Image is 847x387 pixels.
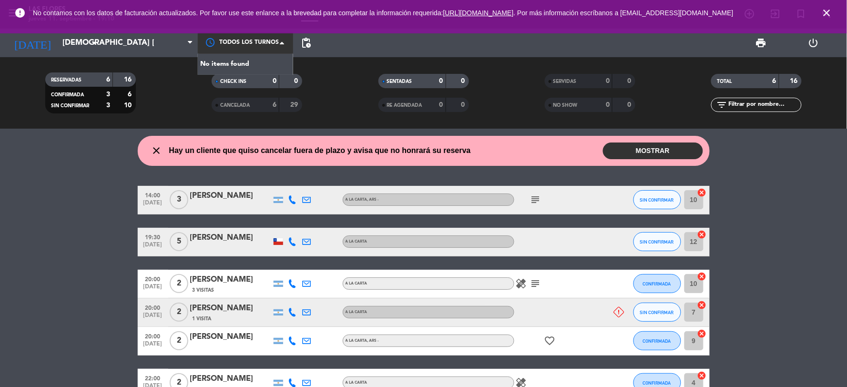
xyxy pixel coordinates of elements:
input: Filtrar por nombre... [727,100,801,110]
span: CANCELADA [220,103,250,108]
span: 2 [170,303,188,322]
span: A LA CARTA [346,381,367,385]
strong: 16 [790,78,800,84]
span: No contamos con los datos de facturación actualizados. Por favor use este enlance a la brevedad p... [33,9,734,17]
span: 14:00 [141,189,165,200]
strong: 0 [439,78,443,84]
button: CONFIRMADA [633,274,681,293]
i: cancel [697,272,707,281]
span: , ARS - [367,198,379,202]
span: 20:00 [141,273,165,284]
span: 3 [170,190,188,209]
span: print [755,37,767,49]
strong: 6 [273,102,276,108]
i: filter_list [716,99,727,111]
span: 5 [170,232,188,251]
span: [DATE] [141,200,165,211]
strong: 0 [461,78,467,84]
i: cancel [697,371,707,380]
strong: 0 [627,78,633,84]
a: [URL][DOMAIN_NAME] [443,9,514,17]
span: Hay un cliente que quiso cancelar fuera de plazo y avisa que no honrará su reserva [169,144,471,157]
span: , ARS - [367,339,379,343]
strong: 16 [124,76,133,83]
a: . Por más información escríbanos a [EMAIL_ADDRESS][DOMAIN_NAME] [514,9,734,17]
div: [PERSON_NAME] [190,331,271,343]
button: SIN CONFIRMAR [633,190,681,209]
strong: 6 [106,76,110,83]
span: [DATE] [141,341,165,352]
span: A LA CARTA [346,310,367,314]
span: 19:30 [141,231,165,242]
div: No items found [198,54,293,75]
div: [PERSON_NAME] [190,232,271,244]
strong: 0 [439,102,443,108]
span: A LA CARTA [346,240,367,244]
div: [PERSON_NAME] [190,302,271,315]
span: 3 Visitas [193,286,214,294]
i: healing [516,278,527,289]
strong: 6 [128,91,133,98]
span: 1 Visita [193,315,212,323]
span: NO SHOW [553,103,578,108]
i: favorite_border [544,335,556,346]
span: 2 [170,331,188,350]
i: cancel [697,188,707,197]
span: pending_actions [300,37,312,49]
i: power_settings_new [808,37,819,49]
span: RESERVADAS [51,78,82,82]
span: CONFIRMADA [643,380,671,386]
span: A LA CARTA [346,282,367,285]
strong: 0 [606,102,610,108]
div: LOG OUT [787,29,840,57]
div: [PERSON_NAME] [190,373,271,385]
span: SIN CONFIRMAR [640,310,674,315]
strong: 3 [106,102,110,109]
button: SIN CONFIRMAR [633,232,681,251]
span: CONFIRMADA [643,281,671,286]
span: CONFIRMADA [51,92,84,97]
span: SIN CONFIRMAR [640,197,674,203]
span: A LA CARTA [346,339,379,343]
strong: 0 [273,78,276,84]
strong: 29 [291,102,300,108]
span: 22:00 [141,372,165,383]
span: CONFIRMADA [643,338,671,344]
strong: 0 [461,102,467,108]
span: SIN CONFIRMAR [640,239,674,244]
i: close [821,7,833,19]
i: cancel [697,329,707,338]
i: error [14,7,26,19]
strong: 6 [773,78,776,84]
span: SIN CONFIRMAR [51,103,89,108]
span: [DATE] [141,312,165,323]
i: [DATE] [7,32,58,53]
span: A LA CARTA [346,198,379,202]
i: close [151,145,163,156]
strong: 3 [106,91,110,98]
strong: 0 [627,102,633,108]
span: 2 [170,274,188,293]
span: SERVIDAS [553,79,577,84]
span: 20:00 [141,302,165,313]
span: [DATE] [141,284,165,295]
button: SIN CONFIRMAR [633,303,681,322]
div: [PERSON_NAME] [190,190,271,202]
span: TOTAL [717,79,732,84]
i: subject [530,194,541,205]
strong: 10 [124,102,133,109]
strong: 0 [606,78,610,84]
span: RE AGENDADA [387,103,422,108]
i: cancel [697,230,707,239]
span: CHECK INS [220,79,246,84]
i: cancel [697,300,707,310]
strong: 0 [295,78,300,84]
span: 20:00 [141,330,165,341]
i: arrow_drop_down [89,37,100,49]
span: SENTADAS [387,79,412,84]
span: [DATE] [141,242,165,253]
i: subject [530,278,541,289]
button: MOSTRAR [603,143,703,159]
button: CONFIRMADA [633,331,681,350]
div: [PERSON_NAME] [190,274,271,286]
